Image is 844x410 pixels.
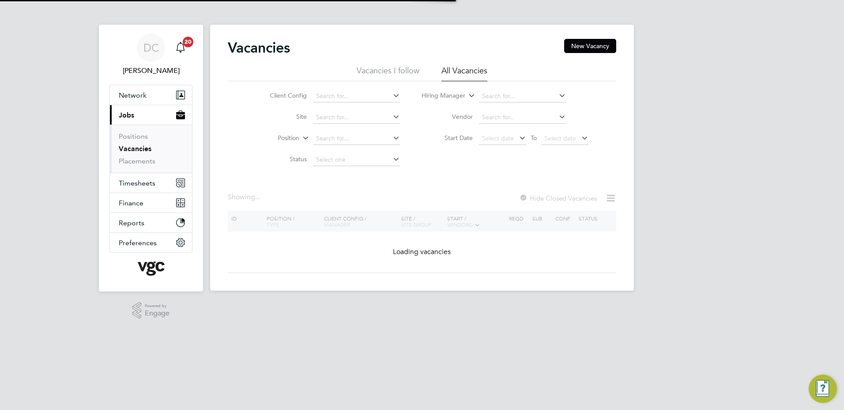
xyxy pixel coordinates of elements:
[110,105,192,125] button: Jobs
[422,134,473,142] label: Start Date
[228,193,262,202] div: Showing
[313,154,400,166] input: Select one
[119,179,155,187] span: Timesheets
[422,113,473,121] label: Vendor
[109,65,192,76] span: Danny Carr
[110,233,192,252] button: Preferences
[519,194,597,202] label: Hide Closed Vacancies
[110,85,192,105] button: Network
[172,34,189,62] a: 20
[109,262,192,276] a: Go to home page
[313,111,400,124] input: Search for...
[119,91,147,99] span: Network
[564,39,616,53] button: New Vacancy
[256,113,307,121] label: Site
[249,134,299,143] label: Position
[132,302,170,319] a: Powered byEngage
[255,193,260,201] span: ...
[143,42,159,53] span: DC
[110,173,192,193] button: Timesheets
[414,91,465,100] label: Hiring Manager
[99,25,203,292] nav: Main navigation
[138,262,165,276] img: vgcgroup-logo-retina.png
[119,144,151,153] a: Vacancies
[313,133,400,145] input: Search for...
[119,239,157,247] span: Preferences
[528,132,539,144] span: To
[313,90,400,102] input: Search for...
[357,65,419,81] li: Vacancies I follow
[256,155,307,163] label: Status
[145,302,170,310] span: Powered by
[441,65,487,81] li: All Vacancies
[482,134,514,142] span: Select date
[256,91,307,99] label: Client Config
[110,213,192,232] button: Reports
[119,199,143,207] span: Finance
[183,37,193,47] span: 20
[119,157,155,165] a: Placements
[228,39,290,57] h2: Vacancies
[145,310,170,317] span: Engage
[479,90,566,102] input: Search for...
[110,125,192,173] div: Jobs
[110,193,192,213] button: Finance
[109,34,192,76] a: DC[PERSON_NAME]
[119,219,144,227] span: Reports
[544,134,576,142] span: Select date
[119,111,134,119] span: Jobs
[119,132,148,140] a: Positions
[809,375,837,403] button: Engage Resource Center
[479,111,566,124] input: Search for...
